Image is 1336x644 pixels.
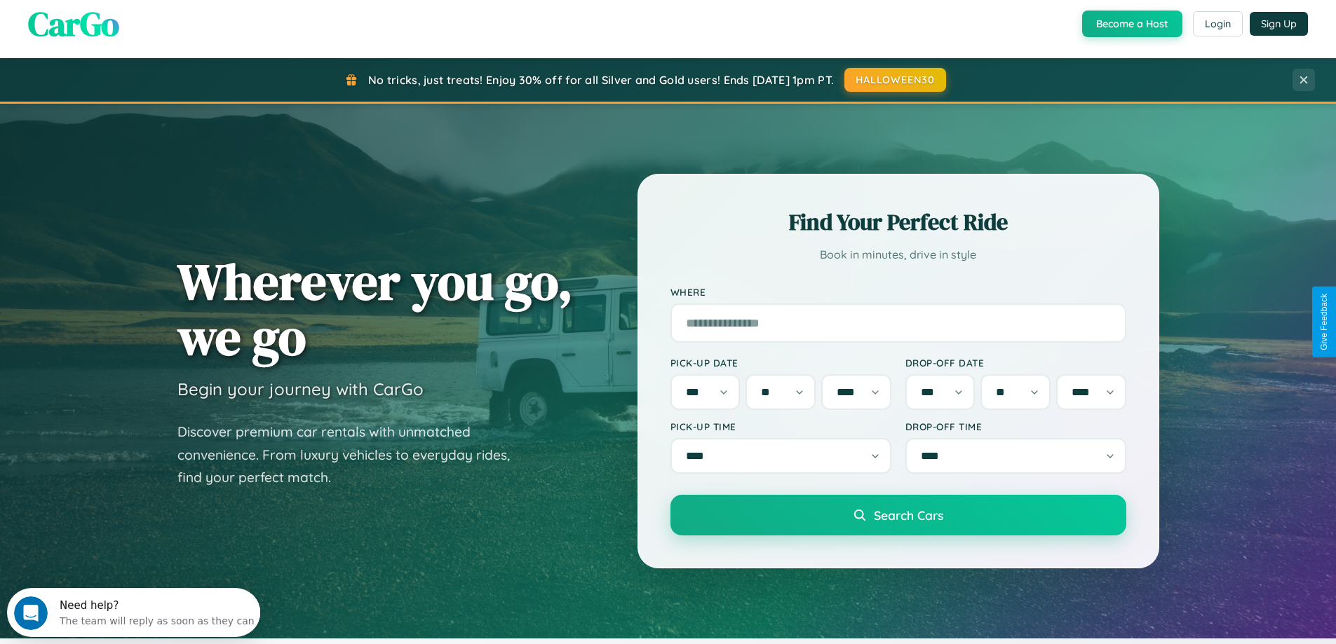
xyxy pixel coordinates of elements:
[874,507,943,523] span: Search Cars
[844,68,946,92] button: HALLOWEEN30
[28,1,119,47] span: CarGo
[53,12,248,23] div: Need help?
[177,254,573,364] h1: Wherever you go, we go
[905,420,1126,432] label: Drop-off Time
[7,588,260,637] iframe: Intercom live chat discovery launcher
[14,596,48,630] iframe: Intercom live chat
[177,420,528,489] p: Discover premium car rentals with unmatched convenience. From luxury vehicles to everyday rides, ...
[1250,12,1308,36] button: Sign Up
[177,378,424,399] h3: Begin your journey with CarGo
[670,286,1126,298] label: Where
[368,73,834,87] span: No tricks, just treats! Enjoy 30% off for all Silver and Gold users! Ends [DATE] 1pm PT.
[905,357,1126,369] label: Drop-off Date
[1319,294,1329,350] div: Give Feedback
[1193,11,1243,36] button: Login
[670,207,1126,238] h2: Find Your Perfect Ride
[670,495,1126,535] button: Search Cars
[6,6,261,44] div: Open Intercom Messenger
[670,357,891,369] label: Pick-up Date
[670,245,1126,265] p: Book in minutes, drive in style
[53,23,248,38] div: The team will reply as soon as they can
[670,420,891,432] label: Pick-up Time
[1082,11,1182,37] button: Become a Host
